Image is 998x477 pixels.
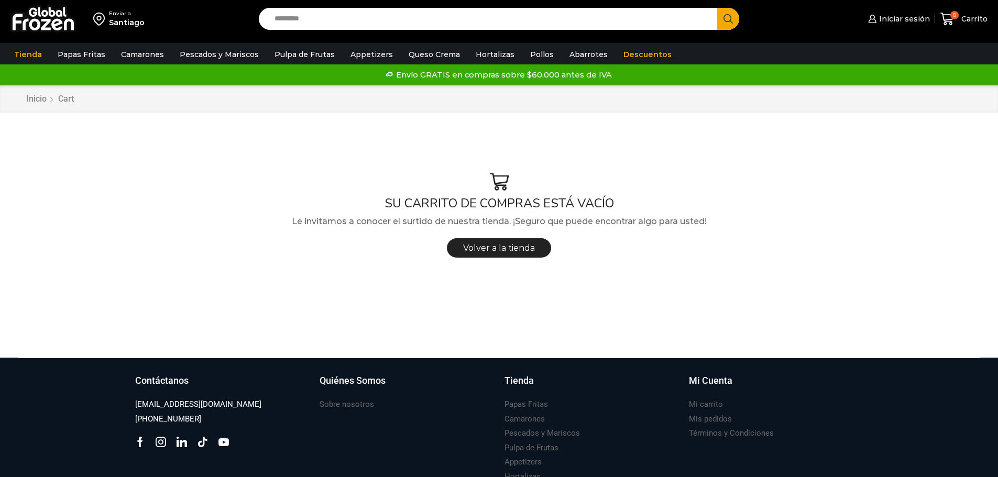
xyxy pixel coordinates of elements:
[470,45,520,64] a: Hortalizas
[505,428,580,439] h3: Pescados y Mariscos
[689,374,732,387] h3: Mi Cuenta
[876,14,930,24] span: Iniciar sesión
[135,412,201,426] a: [PHONE_NUMBER]
[505,399,548,410] h3: Papas Fritas
[109,10,145,17] div: Enviar a
[463,243,535,253] span: Volver a la tienda
[269,45,340,64] a: Pulpa de Frutas
[135,399,261,410] h3: [EMAIL_ADDRESS][DOMAIN_NAME]
[689,399,723,410] h3: Mi carrito
[865,8,929,29] a: Iniciar sesión
[320,374,386,387] h3: Quiénes Somos
[505,426,580,440] a: Pescados y Mariscos
[135,414,201,425] h3: [PHONE_NUMBER]
[505,442,558,453] h3: Pulpa de Frutas
[717,8,739,30] button: Search button
[320,397,374,412] a: Sobre nosotros
[525,45,559,64] a: Pollos
[618,45,677,64] a: Descuentos
[58,94,74,104] span: Cart
[116,45,169,64] a: Camarones
[320,399,374,410] h3: Sobre nosotros
[505,441,558,455] a: Pulpa de Frutas
[689,428,774,439] h3: Términos y Condiciones
[505,397,548,412] a: Papas Fritas
[135,397,261,412] a: [EMAIL_ADDRESS][DOMAIN_NAME]
[345,45,398,64] a: Appetizers
[52,45,111,64] a: Papas Fritas
[505,455,542,469] a: Appetizers
[689,414,732,425] h3: Mis pedidos
[505,414,545,425] h3: Camarones
[447,238,551,258] a: Volver a la tienda
[505,412,545,426] a: Camarones
[689,397,723,412] a: Mi carrito
[505,457,542,468] h3: Appetizers
[689,412,732,426] a: Mis pedidos
[940,7,988,31] a: 0 Carrito
[26,93,47,105] a: Inicio
[18,196,980,211] h1: SU CARRITO DE COMPRAS ESTÁ VACÍO
[18,215,980,228] p: Le invitamos a conocer el surtido de nuestra tienda. ¡Seguro que puede encontrar algo para usted!
[93,10,109,28] img: address-field-icon.svg
[135,374,310,398] a: Contáctanos
[403,45,465,64] a: Queso Crema
[689,374,863,398] a: Mi Cuenta
[135,374,189,387] h3: Contáctanos
[174,45,264,64] a: Pescados y Mariscos
[959,14,988,24] span: Carrito
[689,426,774,440] a: Términos y Condiciones
[9,45,47,64] a: Tienda
[505,374,534,387] h3: Tienda
[109,17,145,28] div: Santiago
[564,45,613,64] a: Abarrotes
[950,11,959,19] span: 0
[505,374,679,398] a: Tienda
[320,374,494,398] a: Quiénes Somos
